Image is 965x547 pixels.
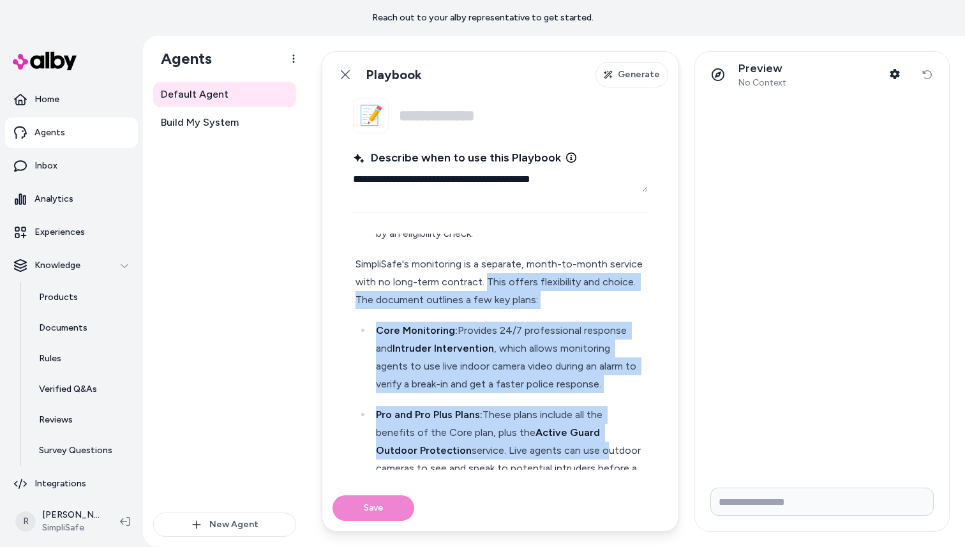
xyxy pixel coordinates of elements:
button: New Agent [153,513,296,537]
p: Experiences [34,226,85,239]
a: Documents [26,313,138,343]
a: Home [5,84,138,115]
p: Products [39,291,78,304]
p: Analytics [34,193,73,206]
span: Generate [618,68,660,81]
a: Inbox [5,151,138,181]
p: Preview [738,61,786,76]
button: Knowledge [5,250,138,281]
p: These plans include all the benefits of the Core plan, plus the service. Live agents can use outd... [376,406,645,513]
h1: Agents [151,49,212,68]
span: R [15,511,36,532]
button: Generate [595,62,668,87]
span: Describe when to use this Playbook [353,149,561,167]
input: Write your prompt here [710,488,934,516]
a: Experiences [5,217,138,248]
p: Home [34,93,59,106]
p: Agents [34,126,65,139]
p: Documents [39,322,87,334]
img: alby Logo [13,52,77,70]
p: Provides 24/7 professional response and , which allows monitoring agents to use live indoor camer... [376,322,645,393]
strong: Intruder Intervention [393,342,494,354]
h1: Playbook [366,67,422,83]
p: Reviews [39,414,73,426]
span: Default Agent [161,87,228,102]
a: Rules [26,343,138,374]
strong: Pro and Pro Plus Plans: [376,408,482,421]
span: Build My System [161,115,239,130]
p: Rules [39,352,61,365]
a: Agents [5,117,138,148]
span: No Context [738,77,786,89]
strong: Core Monitoring: [376,324,458,336]
p: Inbox [34,160,57,172]
button: 📝 [353,98,389,133]
span: SimpliSafe [42,521,100,534]
p: Survey Questions [39,444,112,457]
a: Build My System [153,110,296,135]
a: Integrations [5,468,138,499]
p: Integrations [34,477,86,490]
p: Knowledge [34,259,80,272]
a: Analytics [5,184,138,214]
a: Default Agent [153,82,296,107]
a: Products [26,282,138,313]
p: Reach out to your alby representative to get started. [372,11,594,24]
p: [PERSON_NAME] [42,509,100,521]
a: Verified Q&As [26,374,138,405]
p: SimpliSafe's monitoring is a separate, month-to-month service with no long-term contract. This of... [355,255,645,309]
a: Survey Questions [26,435,138,466]
a: Reviews [26,405,138,435]
button: R[PERSON_NAME]SimpliSafe [8,501,110,542]
p: Verified Q&As [39,383,97,396]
